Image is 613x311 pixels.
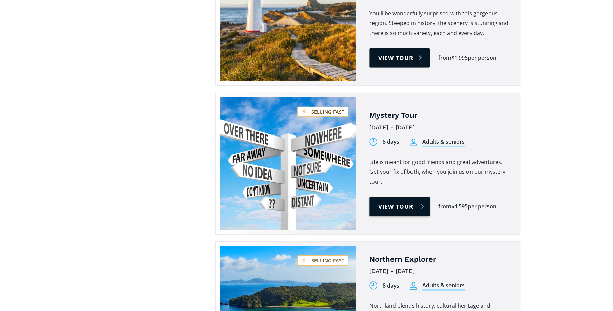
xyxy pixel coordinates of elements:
div: per person [468,203,496,211]
h4: Mystery Tour [369,111,510,121]
p: Life is meant for good friends and great adventures. Get your fix of both, when you join us on ou... [369,157,510,187]
a: View tour [369,48,430,68]
h4: Northern Explorer [369,255,510,264]
div: days [387,138,399,146]
div: [DATE] - [DATE] [369,266,510,276]
div: from [438,54,451,62]
div: 8 [383,282,386,290]
div: $1,995 [451,54,468,62]
div: $4,595 [451,203,468,211]
div: 8 [383,138,386,146]
div: from [438,203,451,211]
div: days [387,282,399,290]
div: per person [468,54,496,62]
div: Adults & seniors [422,138,465,147]
p: You'll be wonderfully surprised with this gorgeous region. Steeped in history, the scenery is stu... [369,8,510,38]
div: [DATE] - [DATE] [369,122,510,133]
a: View tour [369,197,430,216]
div: Adults & seniors [422,281,465,291]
